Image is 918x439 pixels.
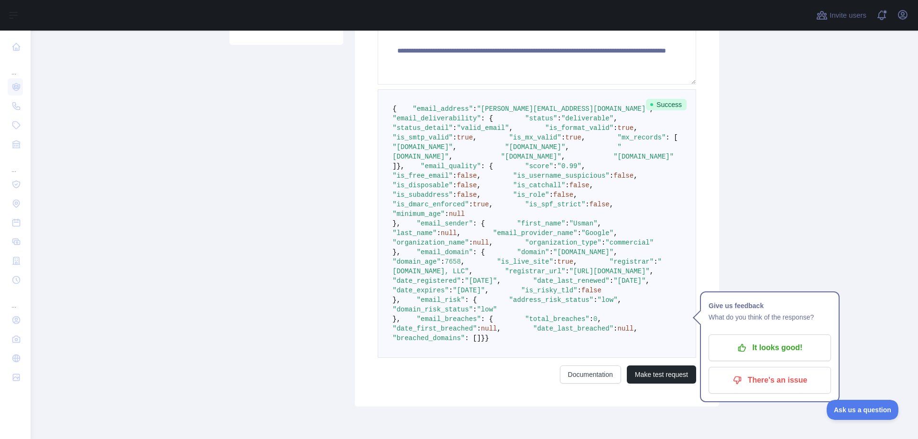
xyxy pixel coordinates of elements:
span: : [613,124,617,132]
span: , [650,268,654,275]
span: : [610,172,613,180]
span: : [565,220,569,227]
span: , [497,325,501,332]
span: "domain_risk_status" [393,306,473,313]
span: "valid_email" [457,124,509,132]
span: : [549,191,553,199]
span: "commercial" [605,239,654,246]
span: , [469,268,473,275]
span: false [457,172,477,180]
span: null [618,325,634,332]
span: "date_expires" [393,287,449,294]
span: : [561,134,565,141]
span: }, [393,248,401,256]
span: "date_last_renewed" [533,277,610,285]
span: "registrar_url" [505,268,565,275]
span: false [590,201,610,208]
span: "email_address" [413,105,473,113]
span: , [645,277,649,285]
span: "is_free_email" [393,172,453,180]
span: "score" [525,162,553,170]
span: "0.99" [557,162,581,170]
span: "email_breaches" [416,315,481,323]
span: "Google" [581,229,613,237]
button: There's an issue [709,367,831,394]
span: "date_last_breached" [533,325,613,332]
span: "[DOMAIN_NAME]" [501,153,561,161]
div: ... [8,290,23,310]
span: "minimum_age" [393,210,445,218]
span: "organization_name" [393,239,469,246]
span: , [613,115,617,122]
span: "email_risk" [416,296,465,304]
span: : [453,191,457,199]
span: false [569,182,590,189]
span: null [481,325,497,332]
span: "low" [598,296,618,304]
span: , [453,143,457,151]
iframe: Toggle Customer Support [827,400,899,420]
span: , [477,191,481,199]
span: "[DOMAIN_NAME]" [505,143,565,151]
span: }, [396,162,404,170]
a: Documentation [560,365,621,384]
span: , [634,325,637,332]
span: : [593,296,597,304]
span: : [585,201,589,208]
span: "is_risky_tld" [521,287,578,294]
span: true [473,201,489,208]
span: false [457,191,477,199]
p: What do you think of the response? [709,311,831,323]
span: "domain_age" [393,258,441,266]
span: : [578,287,581,294]
span: "is_catchall" [513,182,565,189]
span: : [610,277,613,285]
span: "first_name" [517,220,565,227]
button: Invite users [814,8,868,23]
span: , [485,287,489,294]
span: , [489,201,493,208]
span: : { [465,296,477,304]
span: , [618,296,622,304]
span: "email_domain" [416,248,473,256]
span: null [449,210,465,218]
span: , [581,162,585,170]
span: "is_spf_strict" [525,201,585,208]
span: } [485,334,489,342]
span: : [453,182,457,189]
span: : [] [465,334,481,342]
span: "email_quality" [421,162,481,170]
span: "date_registered" [393,277,461,285]
span: true [457,134,473,141]
span: "deliverable" [561,115,613,122]
p: It looks good! [716,340,824,356]
span: "is_live_site" [497,258,553,266]
span: 0 [593,315,597,323]
span: "email_sender" [416,220,473,227]
span: "[DATE]" [453,287,485,294]
span: "total_breaches" [525,315,589,323]
span: , [598,220,601,227]
span: , [598,315,601,323]
span: "[DOMAIN_NAME]" [553,248,613,256]
span: : { [481,315,493,323]
span: : [441,258,445,266]
span: Success [646,99,687,110]
span: , [590,182,593,189]
span: }, [393,315,401,323]
span: "last_name" [393,229,437,237]
span: : { [481,162,493,170]
span: true [557,258,574,266]
span: , [509,124,513,132]
span: true [618,124,634,132]
span: }, [393,220,401,227]
span: : { [481,115,493,122]
span: : [473,306,477,313]
button: Make test request [627,365,696,384]
span: } [481,334,485,342]
span: false [581,287,601,294]
span: "is_format_valid" [545,124,613,132]
span: : [453,172,457,180]
span: "is_role" [513,191,549,199]
button: It looks good! [709,334,831,361]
